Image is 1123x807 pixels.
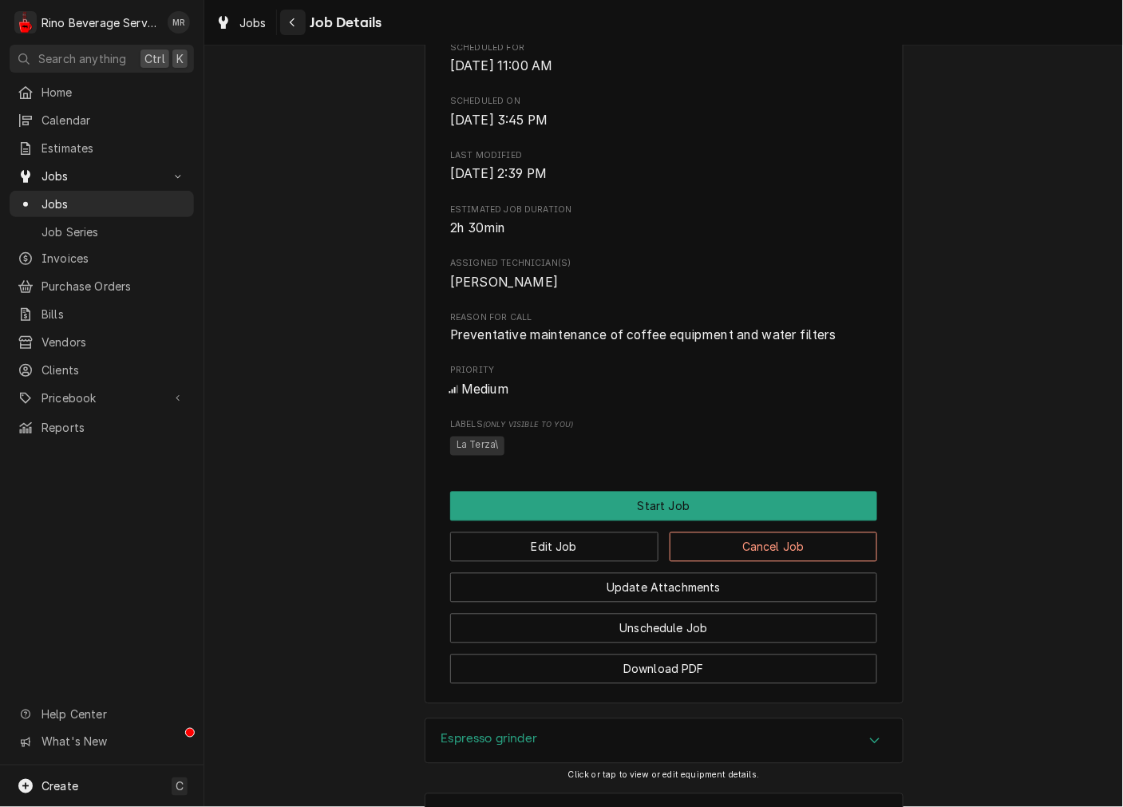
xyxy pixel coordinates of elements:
span: Create [42,780,78,793]
a: Go to Jobs [10,163,194,189]
a: Home [10,79,194,105]
div: Espresso grinder [425,718,904,765]
span: Priority [450,365,877,378]
span: [DATE] 2:39 PM [450,166,547,181]
div: Assigned Technician(s) [450,257,877,291]
div: Button Group Row [450,643,877,684]
div: [object Object] [450,419,877,458]
span: C [176,778,184,795]
button: Update Attachments [450,573,877,603]
div: Button Group Row [450,521,877,562]
div: Accordion Header [425,719,903,764]
span: Estimates [42,140,186,156]
a: Purchase Orders [10,273,194,299]
span: Home [42,84,186,101]
span: [DATE] 11:00 AM [450,58,552,73]
a: Job Series [10,219,194,245]
button: Start Job [450,492,877,521]
div: Priority [450,365,877,399]
span: Scheduled For [450,57,877,76]
span: Scheduled On [450,95,877,108]
span: Jobs [42,168,162,184]
span: Invoices [42,250,186,267]
a: Go to Help Center [10,701,194,727]
span: [DATE] 3:45 PM [450,113,548,128]
a: Go to What's New [10,729,194,755]
span: What's New [42,734,184,750]
h3: Espresso grinder [441,732,538,747]
div: Button Group Row [450,492,877,521]
span: [object Object] [450,434,877,458]
span: Last Modified [450,164,877,184]
div: Button Group Row [450,603,877,643]
span: Search anything [38,50,126,67]
button: Navigate back [280,10,306,35]
div: Button Group Row [450,562,877,603]
a: Reports [10,414,194,441]
span: Job Series [42,224,186,240]
a: Calendar [10,107,194,133]
span: Pricebook [42,390,162,406]
a: Bills [10,301,194,327]
a: Invoices [10,245,194,271]
div: Rino Beverage Service's Avatar [14,11,37,34]
span: K [176,50,184,67]
span: Estimated Job Duration [450,219,877,238]
span: Assigned Technician(s) [450,257,877,270]
div: Scheduled On [450,95,877,129]
span: Clients [42,362,186,378]
span: Job Details [306,12,382,34]
span: 2h 30min [450,220,505,235]
span: Assigned Technician(s) [450,273,877,292]
button: Cancel Job [670,532,878,562]
span: Reports [42,419,186,436]
div: Medium [450,381,877,400]
span: Reason For Call [450,326,877,346]
a: Vendors [10,329,194,355]
span: Estimated Job Duration [450,204,877,216]
div: MR [168,11,190,34]
a: Estimates [10,135,194,161]
div: Rino Beverage Service [42,14,159,31]
div: Reason For Call [450,311,877,346]
a: Jobs [209,10,273,36]
span: Scheduled On [450,111,877,130]
span: Click or tap to view or edit equipment details. [568,770,760,781]
a: Jobs [10,191,194,217]
button: Edit Job [450,532,658,562]
div: Estimated Job Duration [450,204,877,238]
span: Vendors [42,334,186,350]
span: Scheduled For [450,42,877,54]
span: Bills [42,306,186,322]
div: R [14,11,37,34]
span: Priority [450,381,877,400]
button: Accordion Details Expand Trigger [425,719,903,764]
span: Last Modified [450,149,877,162]
span: [PERSON_NAME] [450,275,558,290]
button: Download PDF [450,655,877,684]
div: Button Group [450,492,877,684]
span: Calendar [42,112,186,129]
button: Search anythingCtrlK [10,45,194,73]
span: Labels [450,419,877,432]
div: Scheduled For [450,42,877,76]
span: Ctrl [144,50,165,67]
span: (Only Visible to You) [483,421,573,429]
span: Preventative maintenance of coffee equipment and water filters [450,328,836,343]
div: Melissa Rinehart's Avatar [168,11,190,34]
span: Help Center [42,706,184,722]
span: La Terza\ [450,437,504,456]
span: Jobs [239,14,267,31]
a: Go to Pricebook [10,385,194,411]
span: Purchase Orders [42,278,186,295]
span: Reason For Call [450,311,877,324]
div: Last Modified [450,149,877,184]
a: Clients [10,357,194,383]
span: Jobs [42,196,186,212]
button: Unschedule Job [450,614,877,643]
